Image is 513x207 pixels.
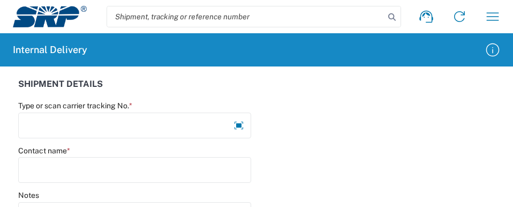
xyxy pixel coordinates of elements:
[18,190,39,200] label: Notes
[13,6,87,27] img: srp
[13,43,87,56] h2: Internal Delivery
[18,146,70,156] label: Contact name
[18,101,132,110] label: Type or scan carrier tracking No.
[107,6,384,27] input: Shipment, tracking or reference number
[18,79,495,101] div: SHIPMENT DETAILS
